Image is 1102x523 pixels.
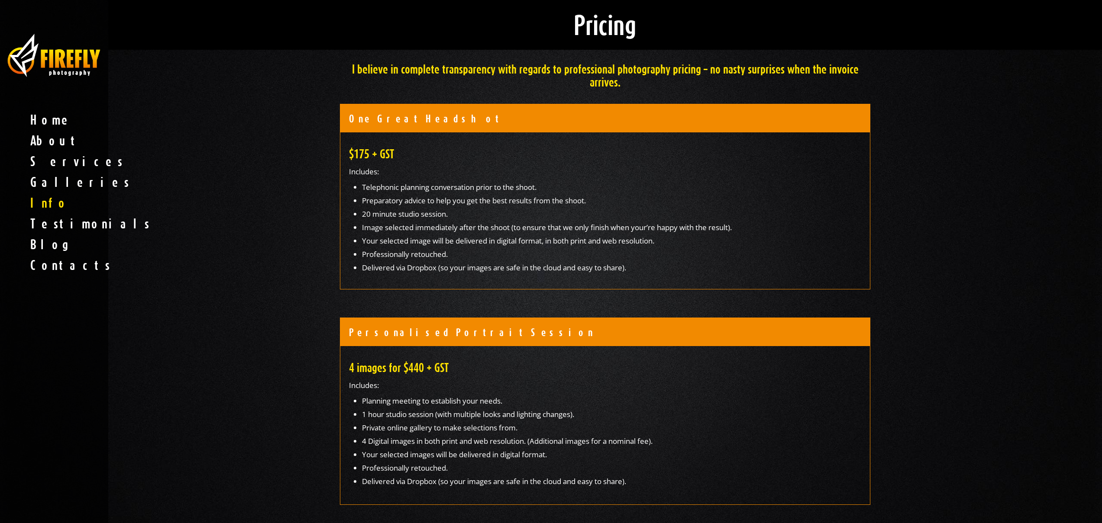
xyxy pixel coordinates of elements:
[362,263,732,272] li: Delivered via Dropbox (so your images are safe in the cloud and easy to share).
[362,436,653,446] li: 4 Digital images in both print and web resolution. (Additional images for a nominal fee).
[349,147,394,161] span: $175 + GST
[362,477,653,486] li: Delivered via Dropbox (so your images are safe in the cloud and easy to share).
[349,167,862,176] p: Includes:
[362,196,732,205] li: Preparatory advice to help you get the best results from the shoot.
[362,450,653,459] li: Your selected images will be delivered in digital format.
[362,223,732,232] li: Image selected immediately after the shoot (to ensure that we only finish when your’re happy with...
[352,62,859,89] span: I believe in complete transparency with regards to professional photography pricing – no nasty su...
[349,381,862,390] p: Includes:
[362,250,732,259] li: Professionally retouched.
[362,410,653,419] li: 1 hour studio session (with multiple looks and lighting changes).
[346,13,864,37] h1: Pricing
[349,360,449,375] span: 4 images for $440 + GST
[362,209,732,218] li: 20 minute studio session.
[349,113,503,124] h4: One Great Headshot
[362,183,732,192] li: Telephonic planning conversation prior to the shoot.
[6,32,102,78] img: business photography
[362,463,653,472] li: Professionally retouched.
[362,423,653,432] li: Private online gallery to make selections from.
[362,396,653,405] li: Planning meeting to establish your needs.
[362,236,732,245] li: Your selected image will be delivered in digital format, in both print and web resolution.
[349,327,594,337] h4: Personalised Portrait Session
